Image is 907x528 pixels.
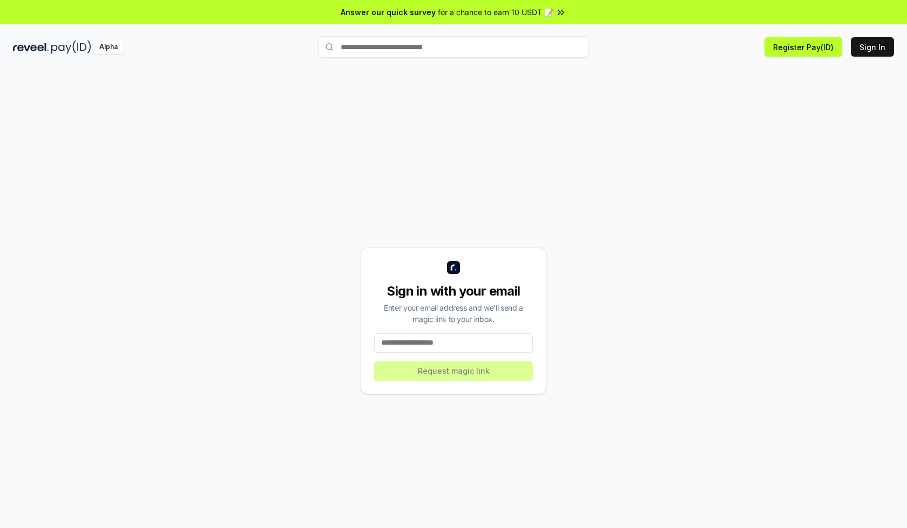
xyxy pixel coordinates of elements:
div: Sign in with your email [374,283,533,300]
img: reveel_dark [13,40,49,54]
span: for a chance to earn 10 USDT 📝 [438,6,553,18]
button: Sign In [851,37,894,57]
div: Alpha [93,40,124,54]
div: Enter your email address and we’ll send a magic link to your inbox. [374,302,533,325]
span: Answer our quick survey [341,6,436,18]
img: logo_small [447,261,460,274]
button: Register Pay(ID) [764,37,842,57]
img: pay_id [51,40,91,54]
